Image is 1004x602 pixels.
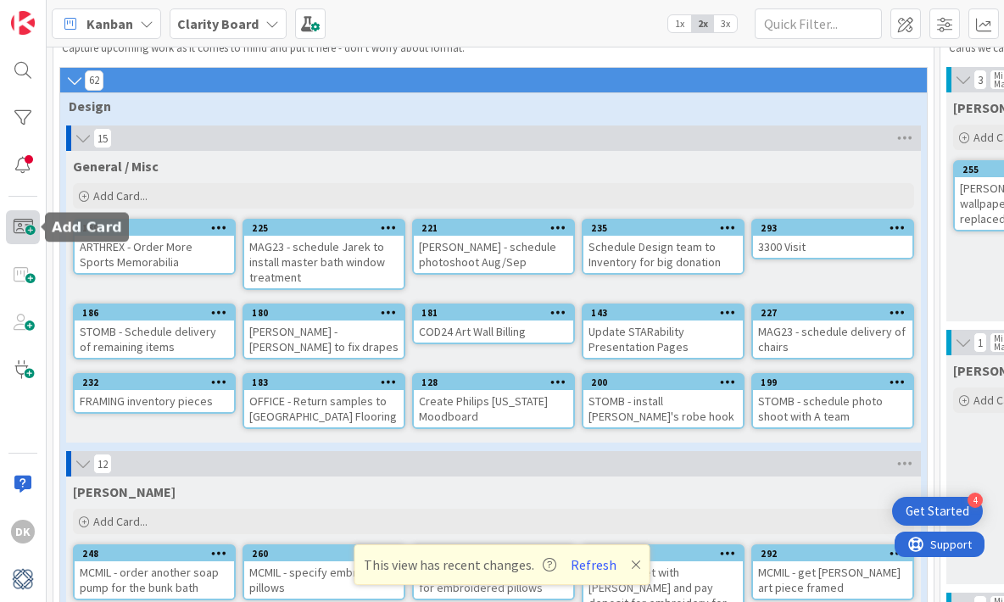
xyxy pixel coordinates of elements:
[906,503,969,520] div: Get Started
[75,390,234,412] div: FRAMING inventory pieces
[414,375,573,427] div: 128Create Philips [US_STATE] Moodboard
[75,236,234,273] div: ARTHREX - Order More Sports Memorabilia
[753,546,912,599] div: 292MCMIL - get [PERSON_NAME] art piece framed
[11,520,35,543] div: DK
[75,220,234,236] div: 139
[36,3,77,23] span: Support
[414,390,573,427] div: Create Philips [US_STATE] Moodboard
[244,546,404,561] div: 260
[412,219,575,275] a: 221[PERSON_NAME] - schedule photoshoot Aug/Sep
[243,219,405,290] a: 225MAG23 - schedule Jarek to install master bath window treatment
[244,375,404,427] div: 183OFFICE - Return samples to [GEOGRAPHIC_DATA] Flooring
[751,219,914,259] a: 2933300 Visit
[244,561,404,599] div: MCMIL - specify embroidered pillows
[591,307,743,319] div: 143
[244,390,404,427] div: OFFICE - Return samples to [GEOGRAPHIC_DATA] Flooring
[244,220,404,236] div: 225
[243,304,405,360] a: 180[PERSON_NAME] - [PERSON_NAME] to fix drapes
[82,376,234,388] div: 232
[753,321,912,358] div: MAG23 - schedule delivery of chairs
[414,220,573,273] div: 221[PERSON_NAME] - schedule photoshoot Aug/Sep
[691,15,714,32] span: 2x
[414,321,573,343] div: COD24 Art Wall Billing
[421,376,573,388] div: 128
[565,554,622,576] button: Refresh
[75,321,234,358] div: STOMB - Schedule delivery of remaining items
[753,236,912,258] div: 3300 Visit
[583,220,743,273] div: 235Schedule Design team to Inventory for big donation
[75,546,234,599] div: 248MCMIL - order another soap pump for the bunk bath
[243,373,405,429] a: 183OFFICE - Return samples to [GEOGRAPHIC_DATA] Flooring
[252,376,404,388] div: 183
[582,219,745,275] a: 235Schedule Design team to Inventory for big donation
[414,236,573,273] div: [PERSON_NAME] - schedule photoshoot Aug/Sep
[761,548,912,560] div: 292
[753,305,912,358] div: 227MAG23 - schedule delivery of chairs
[583,305,743,321] div: 143
[753,546,912,561] div: 292
[75,546,234,561] div: 248
[244,321,404,358] div: [PERSON_NAME] - [PERSON_NAME] to fix drapes
[73,304,236,360] a: 186STOMB - Schedule delivery of remaining items
[73,373,236,414] a: 232FRAMING inventory pieces
[252,307,404,319] div: 180
[753,220,912,236] div: 293
[82,222,234,234] div: 139
[85,70,103,91] span: 62
[82,548,234,560] div: 248
[75,561,234,599] div: MCMIL - order another soap pump for the bunk bath
[93,128,112,148] span: 15
[244,305,404,321] div: 180
[583,220,743,236] div: 235
[414,305,573,343] div: 181COD24 Art Wall Billing
[73,219,236,275] a: 139ARTHREX - Order More Sports Memorabilia
[244,220,404,288] div: 225MAG23 - schedule Jarek to install master bath window treatment
[755,8,882,39] input: Quick Filter...
[82,307,234,319] div: 186
[177,15,259,32] b: Clarity Board
[93,514,148,529] span: Add Card...
[62,42,925,55] p: Capture upcoming work as it comes to mind and put it here - don't worry about format.
[968,493,983,508] div: 4
[75,220,234,273] div: 139ARTHREX - Order More Sports Memorabilia
[761,307,912,319] div: 227
[11,567,35,591] img: avatar
[75,305,234,321] div: 186
[582,373,745,429] a: 200STOMB - install [PERSON_NAME]'s robe hook
[75,375,234,412] div: 232FRAMING inventory pieces
[582,304,745,360] a: 143Update STARability Presentation Pages
[73,544,236,600] a: 248MCMIL - order another soap pump for the bunk bath
[591,548,743,560] div: 262
[93,454,112,474] span: 12
[583,305,743,358] div: 143Update STARability Presentation Pages
[753,561,912,599] div: MCMIL - get [PERSON_NAME] art piece framed
[244,305,404,358] div: 180[PERSON_NAME] - [PERSON_NAME] to fix drapes
[75,375,234,390] div: 232
[583,546,743,561] div: 262
[668,15,691,32] span: 1x
[73,483,176,500] span: MCMIL McMillon
[73,158,159,175] span: General / Misc
[244,236,404,288] div: MAG23 - schedule Jarek to install master bath window treatment
[244,546,404,599] div: 260MCMIL - specify embroidered pillows
[753,375,912,390] div: 199
[714,15,737,32] span: 3x
[583,375,743,390] div: 200
[973,332,987,353] span: 1
[414,375,573,390] div: 128
[753,305,912,321] div: 227
[86,14,133,34] span: Kanban
[414,305,573,321] div: 181
[583,236,743,273] div: Schedule Design team to Inventory for big donation
[75,305,234,358] div: 186STOMB - Schedule delivery of remaining items
[244,375,404,390] div: 183
[252,222,404,234] div: 225
[753,375,912,427] div: 199STOMB - schedule photo shoot with A team
[414,220,573,236] div: 221
[761,222,912,234] div: 293
[753,390,912,427] div: STOMB - schedule photo shoot with A team
[751,373,914,429] a: 199STOMB - schedule photo shoot with A team
[973,70,987,90] span: 3
[93,188,148,203] span: Add Card...
[364,555,556,575] span: This view has recent changes.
